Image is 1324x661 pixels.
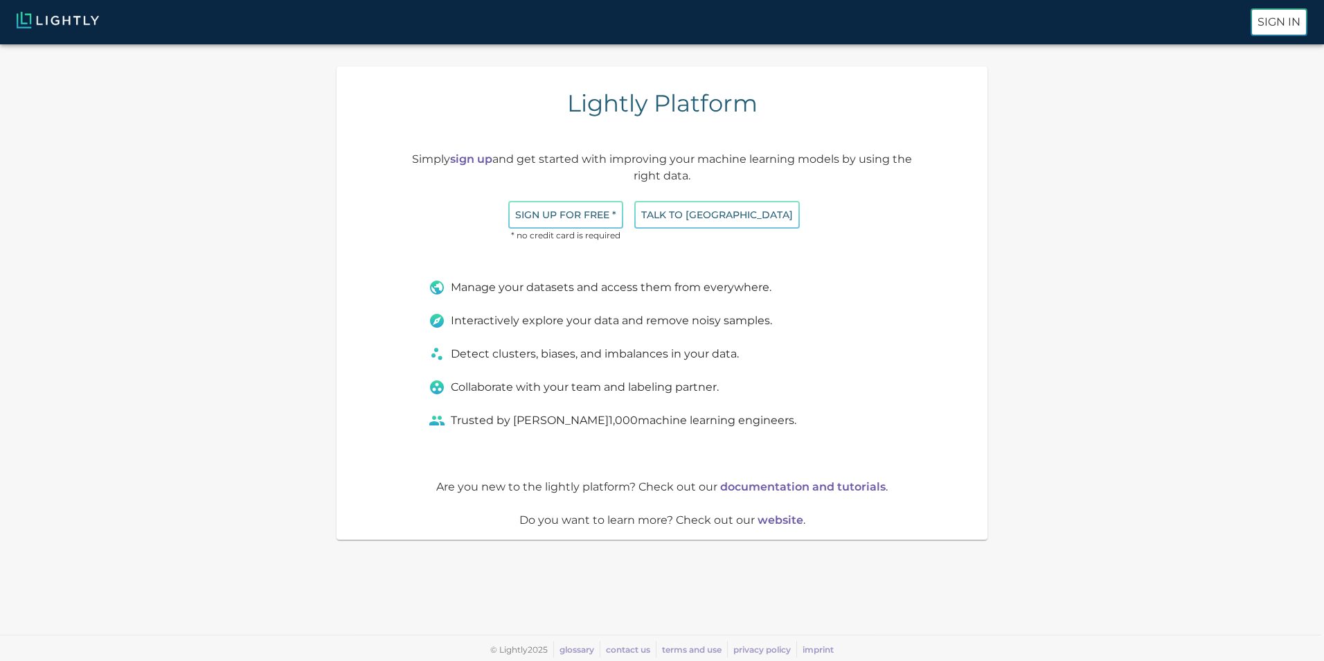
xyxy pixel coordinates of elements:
[634,201,800,229] button: Talk to [GEOGRAPHIC_DATA]
[720,480,886,493] a: documentation and tutorials
[567,89,758,118] h4: Lightly Platform
[429,412,896,429] div: Trusted by [PERSON_NAME] 1,000 machine learning engineers.
[803,644,834,655] a: imprint
[429,279,896,296] div: Manage your datasets and access them from everywhere.
[490,644,548,655] span: © Lightly 2025
[17,12,99,28] img: Lightly
[662,644,722,655] a: terms and use
[429,379,896,396] div: Collaborate with your team and labeling partner.
[508,229,623,243] span: * no credit card is required
[758,513,803,527] a: website
[402,479,923,495] p: Are you new to the lightly platform? Check out our .
[429,312,896,329] div: Interactively explore your data and remove noisy samples.
[508,201,623,229] button: Sign up for free *
[450,152,492,166] a: sign up
[1258,14,1300,30] p: Sign In
[429,346,896,362] div: Detect clusters, biases, and imbalances in your data.
[402,512,923,529] p: Do you want to learn more? Check out our .
[402,151,923,184] p: Simply and get started with improving your machine learning models by using the right data.
[733,644,791,655] a: privacy policy
[1251,8,1307,36] button: Sign In
[634,208,800,221] a: Talk to [GEOGRAPHIC_DATA]
[606,644,650,655] a: contact us
[560,644,594,655] a: glossary
[508,208,623,221] a: Sign up for free *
